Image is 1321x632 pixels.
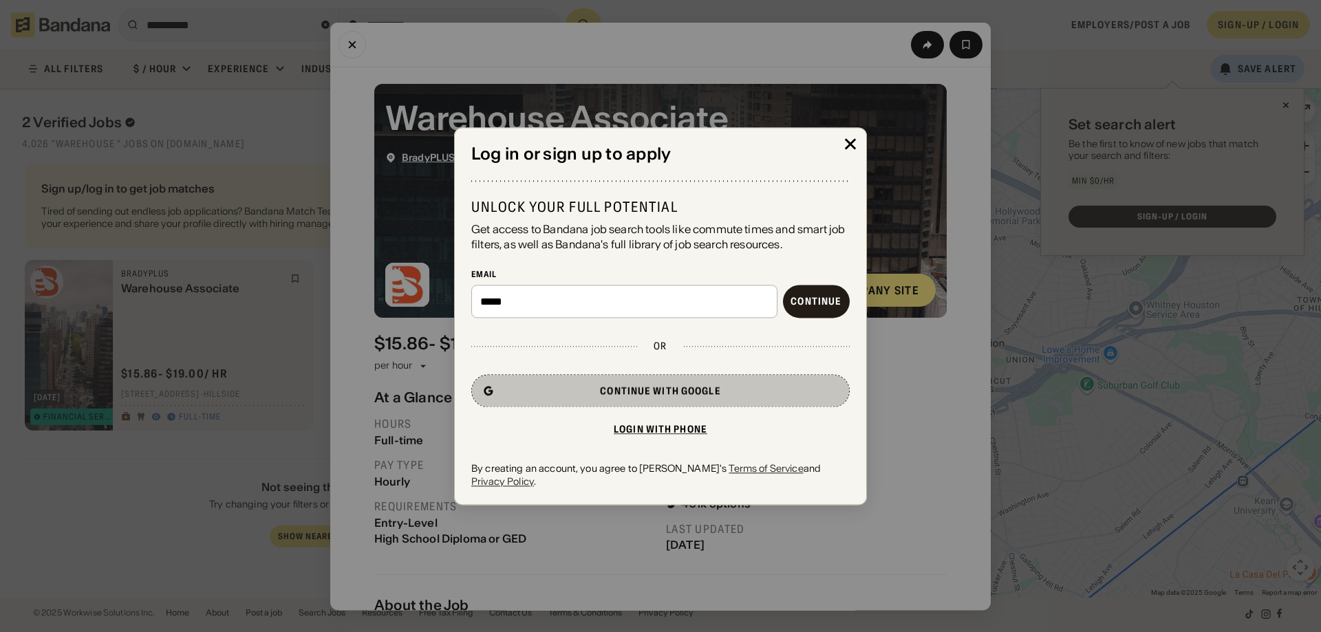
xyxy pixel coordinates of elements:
[471,198,850,216] div: Unlock your full potential
[654,340,667,353] div: or
[791,297,841,307] div: Continue
[471,475,534,488] a: Privacy Policy
[471,269,850,280] div: Email
[614,425,707,435] div: Login with phone
[471,221,850,252] div: Get access to Bandana job search tools like commute times and smart job filters, as well as Banda...
[471,463,850,488] div: By creating an account, you agree to [PERSON_NAME]'s and .
[729,463,803,475] a: Terms of Service
[600,386,720,396] div: Continue with Google
[471,144,850,164] div: Log in or sign up to apply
